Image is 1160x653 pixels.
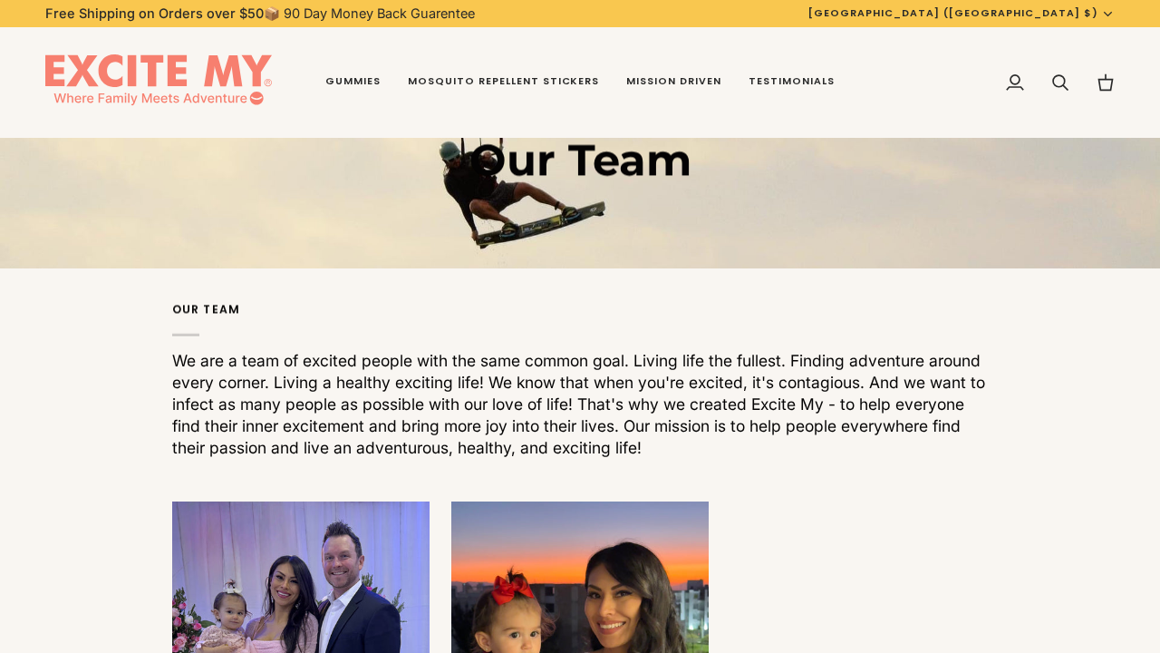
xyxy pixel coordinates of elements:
span: Mission Driven [626,74,721,89]
a: Gummies [312,27,394,138]
span: Gummies [325,74,381,89]
a: Testimonials [735,27,848,138]
strong: Free Shipping on Orders over $50 [45,5,264,21]
span: Mosquito Repellent Stickers [408,74,600,89]
a: Mosquito Repellent Stickers [394,27,614,138]
span: Testimonials [749,74,835,89]
p: Our Team [266,132,895,187]
img: EXCITE MY® [45,54,272,111]
a: Mission Driven [613,27,735,138]
p: 📦 90 Day Money Back Guarentee [45,4,475,24]
div: We are a team of excited people with the same common goal. Living life the fullest. Finding adven... [172,350,988,459]
p: Our Team [172,301,988,336]
button: [GEOGRAPHIC_DATA] ([GEOGRAPHIC_DATA] $) [795,5,1128,21]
